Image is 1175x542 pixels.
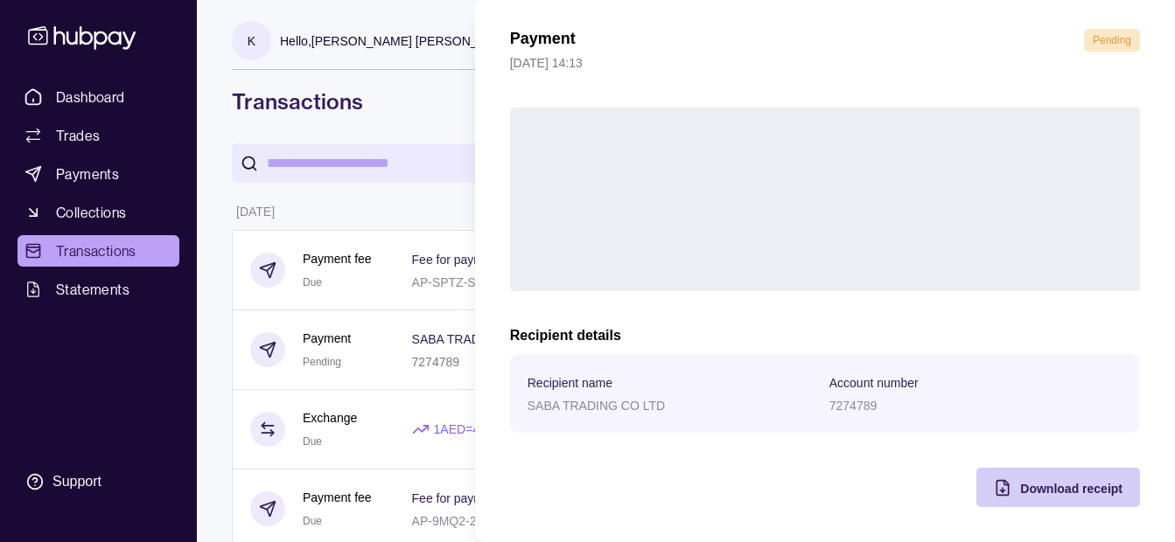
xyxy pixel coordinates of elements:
[528,376,612,390] p: Recipient name
[510,53,1140,73] p: [DATE] 14:13
[1020,482,1123,496] span: Download receipt
[510,326,1140,345] h2: Recipient details
[510,29,576,52] h1: Payment
[829,399,878,413] p: 7274789
[1093,34,1131,46] span: Pending
[528,399,665,413] p: SABA TRADING CO LTD
[829,376,919,390] p: Account number
[976,468,1140,507] button: Download receipt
